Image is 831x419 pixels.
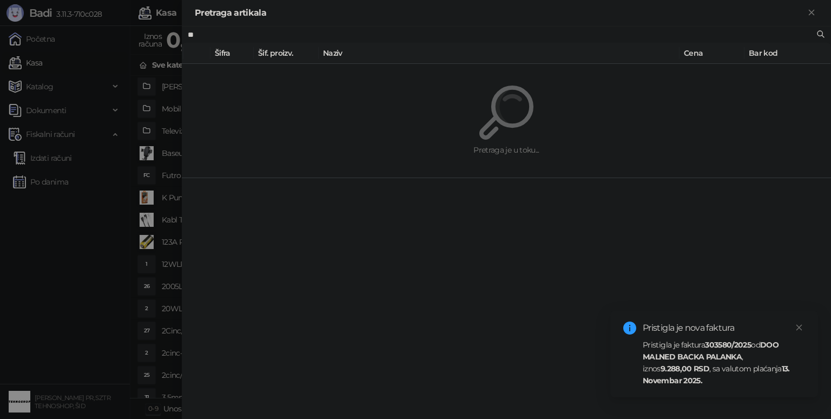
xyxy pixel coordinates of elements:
th: Cena [680,43,744,64]
strong: 303580/2025 [705,340,751,350]
div: Pristigla je nova faktura [643,322,805,335]
div: Pristigla je faktura od , iznos , sa valutom plaćanja [643,339,805,387]
div: Pretraga artikala [195,6,805,19]
span: close [795,324,803,331]
th: Bar kod [744,43,831,64]
a: Close [793,322,805,333]
button: Zatvori [805,6,818,19]
strong: 9.288,00 RSD [661,364,709,374]
th: Šif. proizv. [254,43,319,64]
th: Naziv [319,43,680,64]
strong: 13. Novembar 2025. [643,364,790,385]
div: Pretraga je u toku... [208,144,805,156]
th: Šifra [210,43,254,64]
span: info-circle [623,322,636,335]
